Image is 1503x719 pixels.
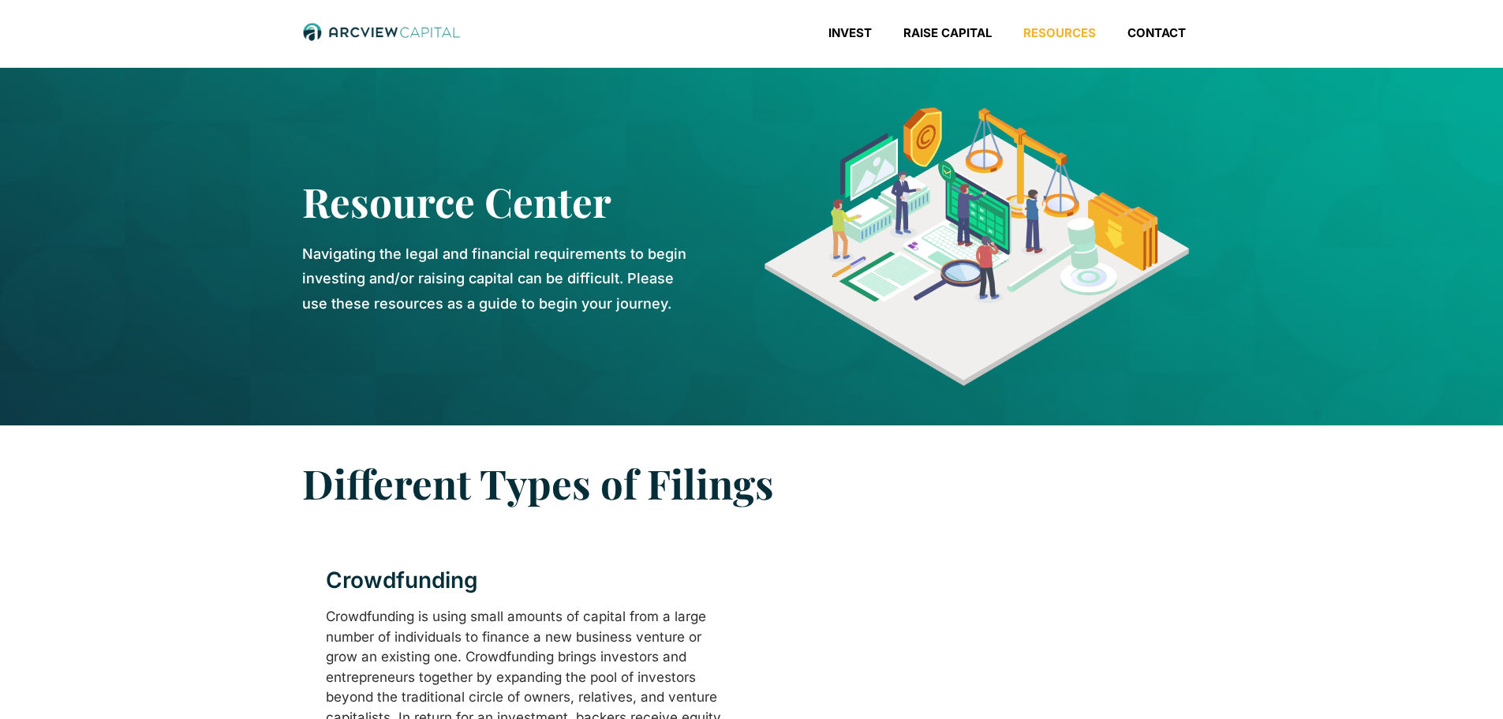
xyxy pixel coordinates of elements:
[302,242,697,316] p: Navigating the legal and financial requirements to begin investing and/or raising capital can be ...
[326,569,728,591] h2: Crowdfunding
[888,25,1008,41] a: Raise Capital
[302,457,1162,510] h3: Different Types of Filings
[302,178,697,226] h2: Resource Center
[1008,25,1112,41] a: Resources
[1112,25,1202,41] a: Contact
[813,25,888,41] a: Invest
